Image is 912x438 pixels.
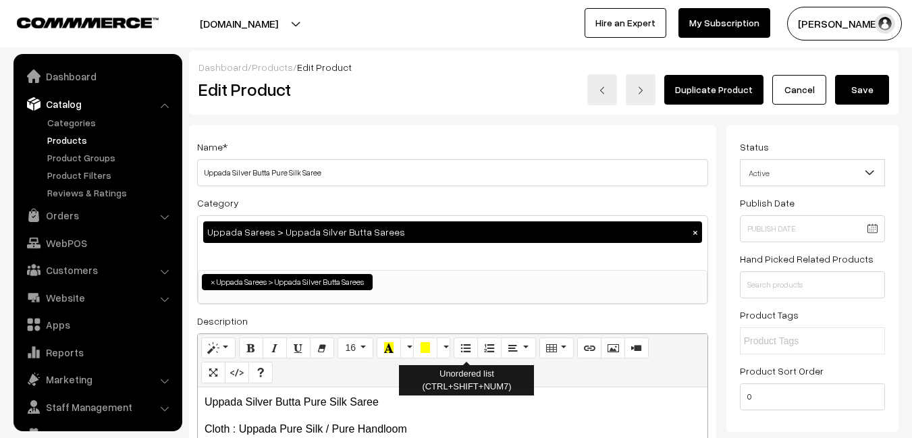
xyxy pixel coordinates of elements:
[744,334,862,348] input: Product Tags
[17,285,178,310] a: Website
[205,421,701,437] p: Cloth : Uppada Pure Silk / Pure Handloom
[501,337,535,359] button: Paragraph
[377,337,401,359] button: Recent Color
[338,337,373,359] button: Font Size
[44,133,178,147] a: Products
[197,159,708,186] input: Name
[624,337,649,359] button: Video
[664,75,763,105] a: Duplicate Product
[17,340,178,364] a: Reports
[601,337,625,359] button: Picture
[598,86,606,94] img: left-arrow.png
[44,150,178,165] a: Product Groups
[740,140,769,154] label: Status
[17,395,178,419] a: Staff Management
[875,13,895,34] img: user
[740,383,885,410] input: Enter Number
[637,86,645,94] img: right-arrow.png
[252,61,293,73] a: Products
[198,60,889,74] div: / /
[17,64,178,88] a: Dashboard
[585,8,666,38] a: Hire an Expert
[310,337,334,359] button: Remove Font Style (CTRL+\)
[44,115,178,130] a: Categories
[248,362,273,383] button: Help
[17,18,159,28] img: COMMMERCE
[345,342,356,353] span: 16
[201,337,236,359] button: Style
[577,337,601,359] button: Link (CTRL+K)
[197,140,227,154] label: Name
[740,196,795,210] label: Publish Date
[400,337,414,359] button: More Color
[198,61,248,73] a: Dashboard
[740,252,874,266] label: Hand Picked Related Products
[17,367,178,391] a: Marketing
[740,308,799,322] label: Product Tags
[17,258,178,282] a: Customers
[44,186,178,200] a: Reviews & Ratings
[741,161,884,185] span: Active
[203,221,702,243] div: Uppada Sarees > Uppada Silver Butta Sarees
[539,337,574,359] button: Table
[17,312,178,337] a: Apps
[678,8,770,38] a: My Subscription
[17,203,178,227] a: Orders
[437,337,450,359] button: More Color
[740,159,885,186] span: Active
[787,7,902,40] button: [PERSON_NAME]
[689,226,701,238] button: ×
[413,337,437,359] button: Background Color
[835,75,889,105] button: Save
[239,337,263,359] button: Bold (CTRL+B)
[740,271,885,298] input: Search products
[740,364,824,378] label: Product Sort Order
[297,61,352,73] span: Edit Product
[201,362,225,383] button: Full Screen
[286,337,311,359] button: Underline (CTRL+U)
[17,13,135,30] a: COMMMERCE
[17,92,178,116] a: Catalog
[44,168,178,182] a: Product Filters
[197,314,248,328] label: Description
[477,337,502,359] button: Ordered list (CTRL+SHIFT+NUM8)
[205,394,701,410] p: Uppada Silver Butta Pure Silk Saree
[17,231,178,255] a: WebPOS
[263,337,287,359] button: Italic (CTRL+I)
[153,7,325,40] button: [DOMAIN_NAME]
[225,362,249,383] button: Code View
[772,75,826,105] a: Cancel
[740,215,885,242] input: Publish Date
[399,365,534,395] div: Unordered list (CTRL+SHIFT+NUM7)
[198,79,475,100] h2: Edit Product
[454,337,478,359] button: Unordered list (CTRL+SHIFT+NUM7)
